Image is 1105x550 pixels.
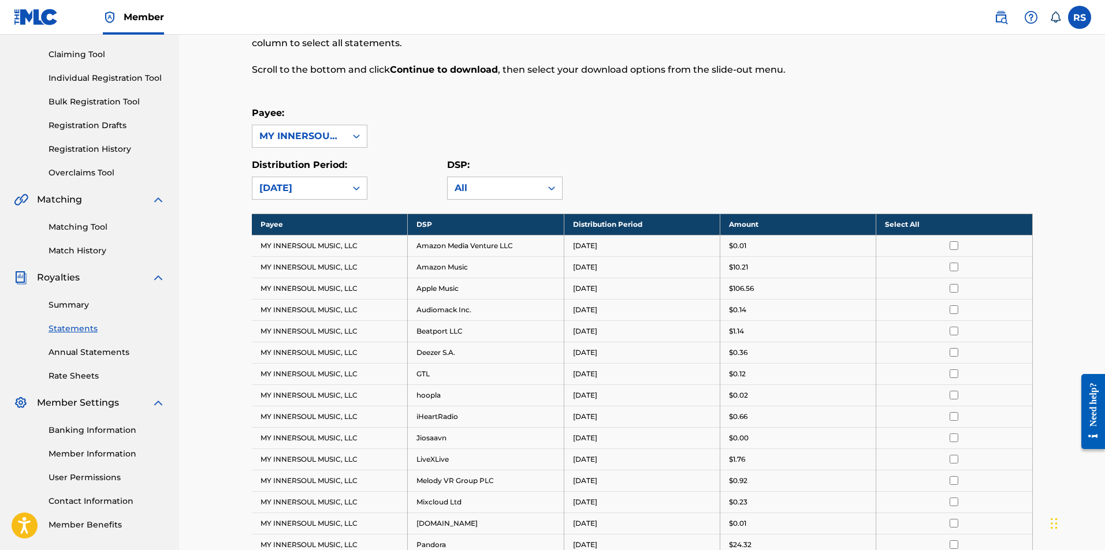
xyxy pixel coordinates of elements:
[252,427,408,448] td: MY INNERSOUL MUSIC, LLC
[729,326,744,336] p: $1.14
[49,370,165,382] a: Rate Sheets
[252,384,408,406] td: MY INNERSOUL MUSIC, LLC
[729,369,746,379] p: $0.12
[252,23,853,50] p: In the Select column, check the box(es) for any statements you would like to download or click at...
[564,363,720,384] td: [DATE]
[564,512,720,534] td: [DATE]
[408,406,564,427] td: iHeartRadio
[14,193,28,207] img: Matching
[729,241,746,251] p: $0.01
[14,9,58,25] img: MLC Logo
[252,63,853,77] p: Scroll to the bottom and click , then select your download options from the slide-out menu.
[408,299,564,320] td: Audiomack Inc.
[408,470,564,491] td: Melody VR Group PLC
[390,64,498,75] strong: Continue to download
[252,448,408,470] td: MY INNERSOUL MUSIC, LLC
[720,214,876,235] th: Amount
[408,363,564,384] td: GTL
[564,278,720,299] td: [DATE]
[989,6,1013,29] a: Public Search
[37,396,119,410] span: Member Settings
[49,96,165,108] a: Bulk Registration Tool
[151,396,165,410] img: expand
[564,384,720,406] td: [DATE]
[252,491,408,512] td: MY INNERSOUL MUSIC, LLC
[729,347,747,358] p: $0.36
[49,299,165,311] a: Summary
[49,221,165,233] a: Matching Tool
[564,214,720,235] th: Distribution Period
[1068,6,1091,29] div: User Menu
[49,323,165,335] a: Statements
[252,363,408,384] td: MY INNERSOUL MUSIC, LLC
[564,448,720,470] td: [DATE]
[994,10,1008,24] img: search
[37,193,82,207] span: Matching
[729,497,747,507] p: $0.23
[408,342,564,363] td: Deezer S.A.
[564,342,720,363] td: [DATE]
[252,159,347,170] label: Distribution Period:
[408,384,564,406] td: hoopla
[252,470,408,491] td: MY INNERSOUL MUSIC, LLC
[408,448,564,470] td: LiveXLive
[729,283,754,294] p: $106.56
[408,491,564,512] td: Mixcloud Ltd
[564,491,720,512] td: [DATE]
[564,235,720,256] td: [DATE]
[729,411,747,422] p: $0.66
[49,167,165,179] a: Overclaims Tool
[876,214,1032,235] th: Select All
[49,48,165,61] a: Claiming Tool
[14,271,28,285] img: Royalties
[729,433,749,443] p: $0.00
[729,540,751,550] p: $24.32
[252,512,408,534] td: MY INNERSOUL MUSIC, LLC
[259,129,339,143] div: MY INNERSOUL MUSIC, LLC
[729,518,746,529] p: $0.01
[455,181,534,195] div: All
[49,346,165,358] a: Annual Statements
[1047,495,1105,550] iframe: Chat Widget
[259,181,339,195] div: [DATE]
[408,512,564,534] td: [DOMAIN_NAME]
[408,427,564,448] td: Jiosaavn
[49,495,165,507] a: Contact Information
[729,262,748,272] p: $10.21
[49,245,165,257] a: Match History
[252,278,408,299] td: MY INNERSOUL MUSIC, LLC
[408,320,564,342] td: Beatport LLC
[564,256,720,278] td: [DATE]
[408,278,564,299] td: Apple Music
[252,299,408,320] td: MY INNERSOUL MUSIC, LLC
[564,320,720,342] td: [DATE]
[252,256,408,278] td: MY INNERSOUL MUSIC, LLC
[1050,12,1061,23] div: Notifications
[103,10,117,24] img: Top Rightsholder
[49,472,165,484] a: User Permissions
[151,193,165,207] img: expand
[151,271,165,285] img: expand
[729,305,746,315] p: $0.14
[564,470,720,491] td: [DATE]
[252,342,408,363] td: MY INNERSOUL MUSIC, LLC
[49,119,165,132] a: Registration Drafts
[252,320,408,342] td: MY INNERSOUL MUSIC, LLC
[408,256,564,278] td: Amazon Music
[729,476,747,486] p: $0.92
[729,454,745,465] p: $1.76
[49,424,165,436] a: Banking Information
[729,390,748,401] p: $0.02
[252,406,408,427] td: MY INNERSOUL MUSIC, LLC
[447,159,470,170] label: DSP:
[564,406,720,427] td: [DATE]
[14,396,28,410] img: Member Settings
[1024,10,1038,24] img: help
[49,72,165,84] a: Individual Registration Tool
[564,299,720,320] td: [DATE]
[49,143,165,155] a: Registration History
[1073,365,1105,458] iframe: Resource Center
